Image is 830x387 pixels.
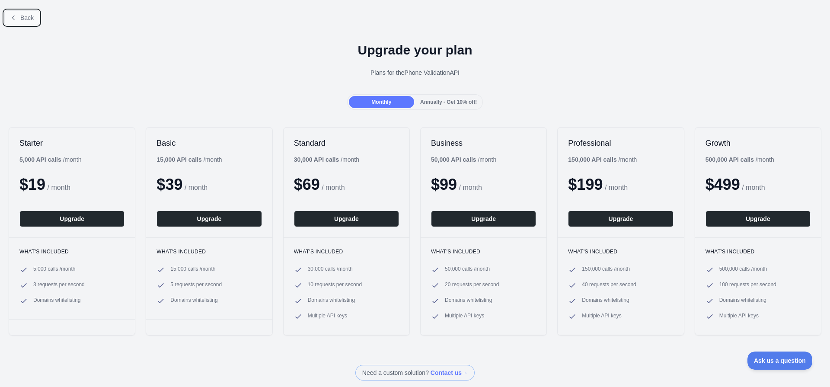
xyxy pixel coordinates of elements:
div: / month [294,155,359,164]
div: / month [431,155,496,164]
iframe: Toggle Customer Support [747,352,813,370]
b: 150,000 API calls [568,156,616,163]
b: 30,000 API calls [294,156,339,163]
h2: Business [431,138,536,148]
b: 50,000 API calls [431,156,476,163]
h2: Professional [568,138,673,148]
span: $ 199 [568,176,603,193]
h2: Standard [294,138,399,148]
div: / month [568,155,637,164]
span: $ 99 [431,176,457,193]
